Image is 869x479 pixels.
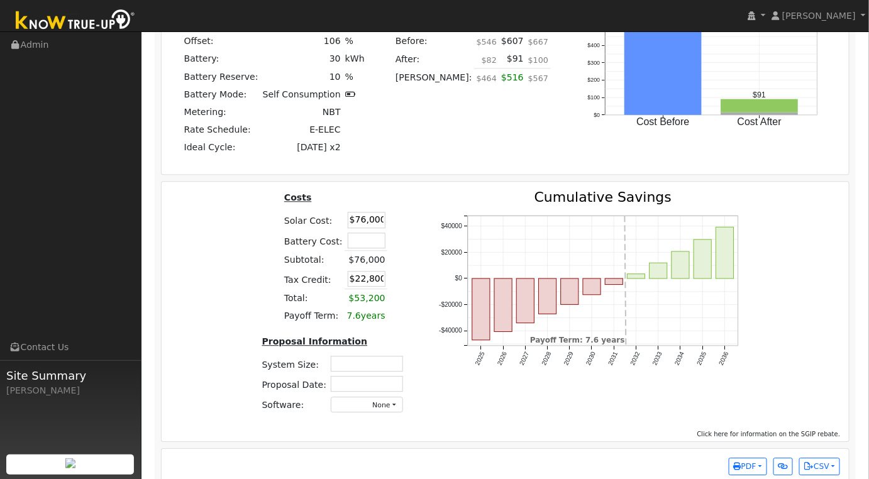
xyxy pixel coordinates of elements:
td: Software: [260,394,329,414]
td: Battery Cost: [282,230,345,251]
td: Metering: [182,103,260,121]
span: Click here for information on the SGIP rebate. [697,431,841,438]
td: $607 [499,33,526,50]
text: $200 [588,77,601,83]
td: $82 [474,50,499,69]
text: 2025 [474,350,487,366]
rect: onclick="" [694,239,711,278]
td: After: [394,50,475,69]
text: 2028 [540,350,553,366]
td: Tax Credit: [282,268,345,289]
td: Payoff Term: [282,307,345,325]
td: 30 [260,50,343,68]
text: $0 [594,111,600,118]
rect: onclick="" [672,251,689,278]
td: $91 [499,50,526,69]
rect: onclick="" [716,227,734,278]
text: $40000 [441,223,463,229]
td: $100 [526,50,550,69]
td: Proposal Date: [260,374,329,394]
rect: onclick="" [583,278,601,295]
rect: onclick="" [494,278,512,332]
td: Solar Cost: [282,210,345,230]
text: 2030 [585,350,597,366]
img: Know True-Up [9,7,141,35]
text: 2029 [563,350,575,366]
td: [PERSON_NAME]: [394,69,475,94]
rect: onclick="" [721,112,799,114]
text: 2036 [717,350,730,366]
div: [PERSON_NAME] [6,384,135,397]
td: Total: [282,289,345,307]
text: -$40000 [439,327,462,334]
td: Offset: [182,33,260,50]
td: Self Consumption [260,85,343,103]
td: NBT [260,103,343,121]
td: $76,000 [345,251,387,269]
text: $100 [588,94,601,100]
button: PDF [729,458,767,475]
rect: onclick="" [472,278,490,340]
td: $516 [499,69,526,94]
text: $91 [753,90,767,99]
td: E-ELEC [260,121,343,138]
span: [PERSON_NAME] [782,11,856,21]
span: PDF [734,462,756,471]
rect: onclick="" [539,278,556,314]
button: CSV [799,458,840,475]
text: $0 [455,275,463,282]
td: % [343,68,367,85]
span: Site Summary [6,367,135,384]
rect: onclick="" [561,278,578,304]
text: Payoff Term: 7.6 years [530,336,625,344]
span: [DATE] x2 [297,142,340,152]
text: -$20000 [439,301,462,308]
td: Before: [394,33,475,50]
text: 2031 [607,350,619,366]
td: $464 [474,69,499,94]
td: Ideal Cycle: [182,139,260,157]
td: Battery: [182,50,260,68]
td: $667 [526,33,550,50]
td: 106 [260,33,343,50]
td: % [343,33,367,50]
u: Proposal Information [262,336,368,346]
text: 2035 [695,350,708,366]
text: $400 [588,41,601,48]
u: Costs [284,192,312,202]
td: Battery Mode: [182,85,260,103]
text: 2026 [496,350,509,366]
td: Subtotal: [282,251,345,269]
rect: onclick="" [624,9,702,114]
rect: onclick="" [721,99,799,112]
td: Rate Schedule: [182,121,260,138]
img: retrieve [65,458,75,468]
text: 2033 [651,350,664,366]
text: Cost After [738,116,782,126]
text: 2034 [673,350,686,366]
td: $546 [474,33,499,50]
td: $53,200 [345,289,387,307]
td: 10 [260,68,343,85]
rect: onclick="" [628,273,645,278]
text: 2027 [518,350,531,366]
rect: onclick="" [650,263,667,278]
text: 2032 [629,350,641,366]
text: Cumulative Savings [534,189,672,205]
rect: onclick="" [517,278,534,323]
td: $567 [526,69,550,94]
text: $300 [588,59,601,65]
button: Generate Report Link [773,458,793,475]
td: kWh [343,50,367,68]
rect: onclick="" [605,278,623,285]
text: Cost Before [636,116,690,126]
button: None [331,397,403,412]
td: System Size: [260,354,329,374]
text: $20000 [441,248,463,255]
td: Battery Reserve: [182,68,260,85]
td: years [345,307,387,325]
span: 7.6 [347,311,361,321]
